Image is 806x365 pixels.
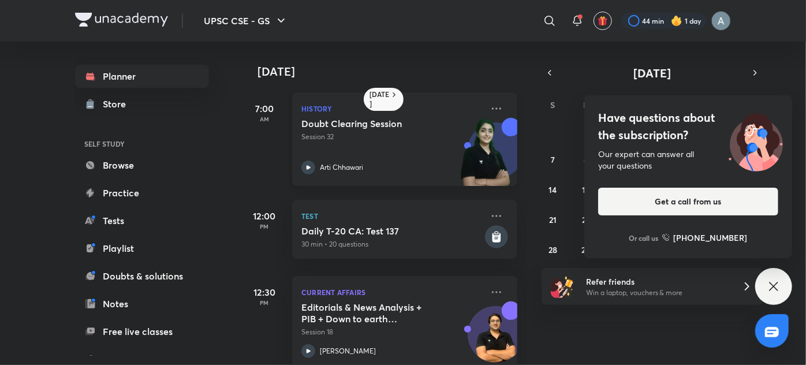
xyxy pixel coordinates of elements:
h5: Daily T-20 CA: Test 137 [301,225,483,237]
button: September 22, 2025 [577,210,595,229]
button: UPSC CSE - GS [197,9,295,32]
p: Test [301,209,483,223]
h6: [DATE] [370,90,390,109]
button: September 21, 2025 [544,210,562,229]
button: September 1, 2025 [577,120,595,139]
a: Company Logo [75,13,168,29]
a: Doubts & solutions [75,265,209,288]
p: PM [241,299,288,306]
h5: Doubt Clearing Session [301,118,445,129]
a: Browse [75,154,209,177]
a: Tests [75,209,209,232]
h5: 12:30 [241,285,288,299]
a: Free live classes [75,320,209,343]
p: Or call us [629,233,659,243]
button: avatar [594,12,612,30]
div: Store [103,97,133,111]
p: Arti Chhawari [320,162,363,173]
h6: Refer friends [586,275,728,288]
a: Playlist [75,237,209,260]
h5: 12:00 [241,209,288,223]
img: unacademy [454,118,517,198]
button: September 15, 2025 [577,180,595,199]
abbr: September 29, 2025 [582,244,591,255]
abbr: September 14, 2025 [549,184,557,195]
p: [PERSON_NAME] [320,346,376,356]
img: Anu Singh [711,11,731,31]
abbr: Sunday [551,99,555,110]
img: avatar [598,16,608,26]
p: AM [241,116,288,122]
p: Session 18 [301,327,483,337]
p: Current Affairs [301,285,483,299]
button: September 8, 2025 [577,150,595,169]
h4: [DATE] [258,65,529,79]
button: September 14, 2025 [544,180,562,199]
img: streak [671,15,682,27]
a: Planner [75,65,209,88]
button: [DATE] [558,65,747,81]
a: Practice [75,181,209,204]
abbr: September 21, 2025 [549,214,557,225]
img: referral [551,275,574,298]
abbr: September 15, 2025 [582,184,590,195]
abbr: September 28, 2025 [548,244,557,255]
h4: Have questions about the subscription? [598,109,778,144]
a: Store [75,92,209,116]
abbr: Monday [583,99,590,110]
button: September 28, 2025 [544,240,562,259]
button: September 7, 2025 [544,150,562,169]
h5: Editorials & News Analysis + PIB + Down to earth (September ) - L18 [301,301,445,325]
button: September 29, 2025 [577,240,595,259]
abbr: September 22, 2025 [582,214,590,225]
abbr: September 7, 2025 [551,154,555,165]
p: Session 32 [301,132,483,142]
div: Our expert can answer all your questions [598,148,778,172]
h5: 7:00 [241,102,288,116]
p: 30 min • 20 questions [301,239,483,249]
a: [PHONE_NUMBER] [662,232,748,244]
p: PM [241,223,288,230]
h6: [PHONE_NUMBER] [674,232,748,244]
button: Get a call from us [598,188,778,215]
p: History [301,102,483,116]
img: Company Logo [75,13,168,27]
p: Win a laptop, vouchers & more [586,288,728,298]
span: [DATE] [634,65,671,81]
a: Notes [75,292,209,315]
img: ttu_illustration_new.svg [719,109,792,172]
h6: SELF STUDY [75,134,209,154]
